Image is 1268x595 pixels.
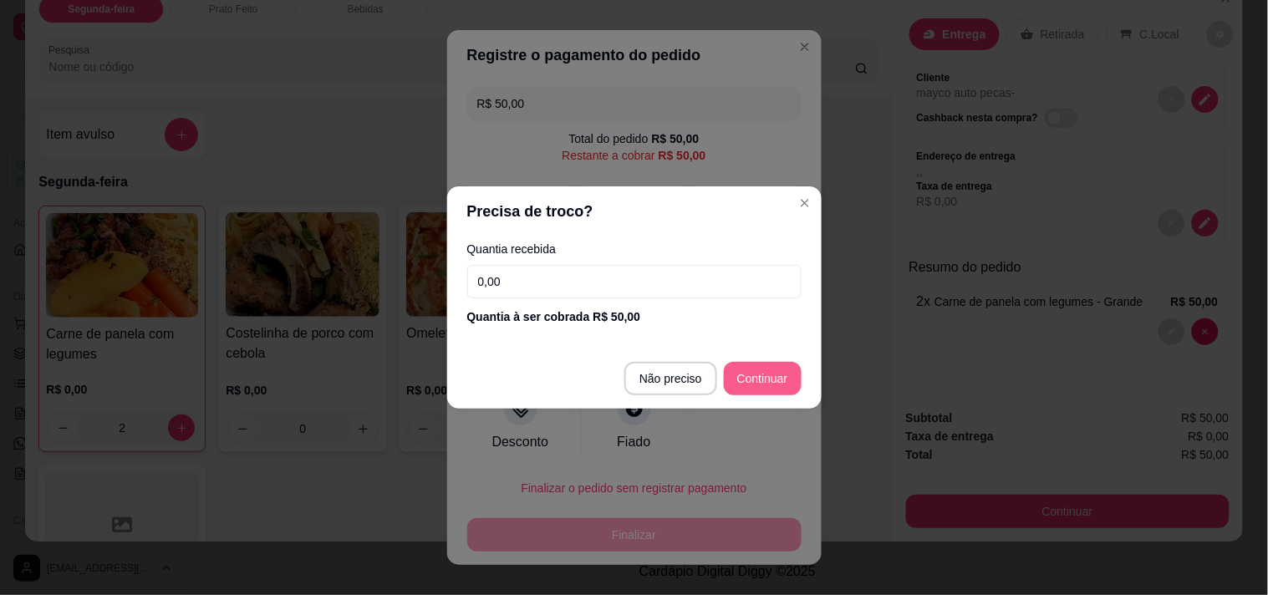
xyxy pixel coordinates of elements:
header: Precisa de troco? [447,186,822,236]
button: Não preciso [624,362,717,395]
button: Continuar [724,362,802,395]
div: Quantia à ser cobrada R$ 50,00 [467,308,802,325]
label: Quantia recebida [467,243,802,255]
button: Close [792,190,818,216]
